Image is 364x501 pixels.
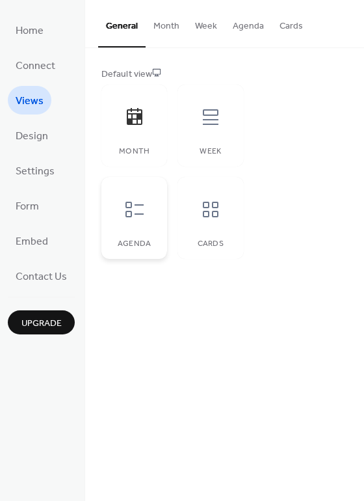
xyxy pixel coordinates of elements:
span: Connect [16,56,55,77]
a: Home [8,16,51,44]
a: Views [8,86,51,115]
a: Contact Us [8,262,75,290]
div: Week [190,147,230,156]
a: Embed [8,226,56,255]
span: Embed [16,232,48,252]
span: Settings [16,161,55,182]
span: Form [16,196,39,217]
button: Upgrade [8,310,75,334]
span: Home [16,21,44,42]
span: Design [16,126,48,147]
div: Agenda [114,239,154,249]
div: Cards [190,239,230,249]
div: Month [114,147,154,156]
a: Design [8,121,56,150]
a: Connect [8,51,63,79]
span: Upgrade [21,317,62,331]
span: Contact Us [16,267,67,288]
a: Form [8,191,47,220]
div: Default view [101,68,345,81]
a: Settings [8,156,62,185]
span: Views [16,91,44,112]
